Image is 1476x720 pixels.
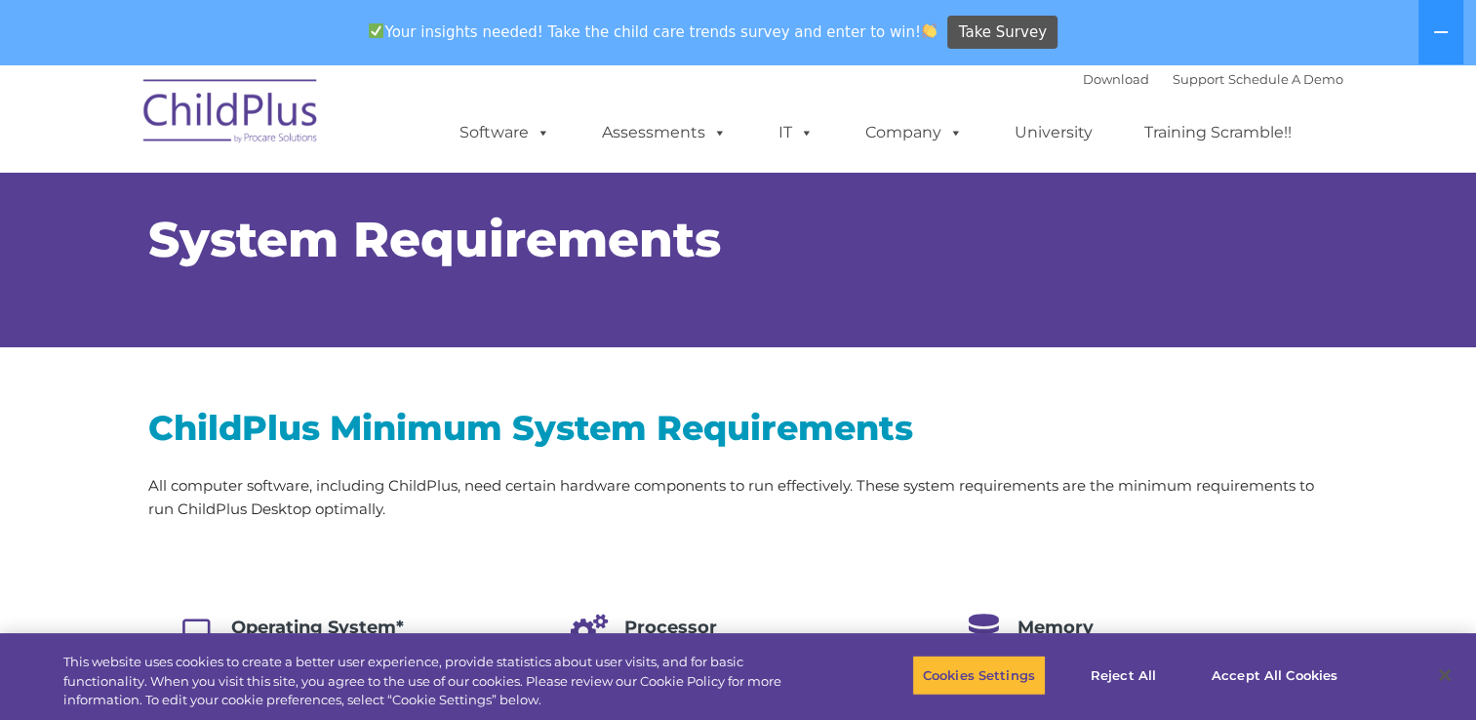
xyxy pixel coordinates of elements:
img: 👏 [922,23,937,38]
a: University [995,113,1112,152]
p: All computer software, including ChildPlus, need certain hardware components to run effectively. ... [148,474,1329,521]
a: Software [440,113,570,152]
span: Your insights needed! Take the child care trends survey and enter to win! [361,13,945,51]
a: Support [1173,71,1224,87]
a: IT [759,113,833,152]
button: Reject All [1062,655,1184,696]
img: ChildPlus by Procare Solutions [134,65,329,163]
h2: ChildPlus Minimum System Requirements [148,406,1329,450]
span: Processor [624,617,717,638]
span: Memory [1017,617,1094,638]
font: | [1083,71,1343,87]
a: Company [846,113,982,152]
span: Take Survey [959,16,1047,50]
button: Cookies Settings [912,655,1046,696]
a: Assessments [582,113,746,152]
button: Close [1423,654,1466,697]
span: Last name [590,113,650,128]
img: ✅ [369,23,383,38]
h4: Operating System* [231,614,514,641]
a: Take Survey [947,16,1057,50]
button: Accept All Cookies [1201,655,1348,696]
a: Schedule A Demo [1228,71,1343,87]
div: This website uses cookies to create a better user experience, provide statistics about user visit... [63,653,812,710]
span: Phone number [590,193,673,208]
span: System Requirements [148,210,721,269]
a: Download [1083,71,1149,87]
a: Training Scramble!! [1125,113,1311,152]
